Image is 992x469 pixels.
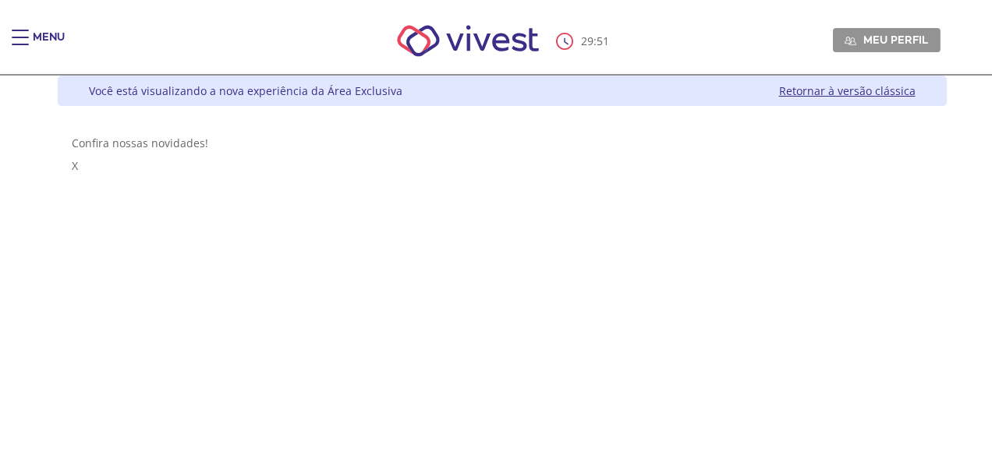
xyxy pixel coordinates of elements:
span: Meu perfil [863,33,928,47]
div: : [556,33,612,50]
div: Você está visualizando a nova experiência da Área Exclusiva [89,83,402,98]
span: 29 [581,33,593,48]
div: Vivest [46,76,947,469]
span: 51 [597,33,609,48]
a: Retornar à versão clássica [779,83,916,98]
img: Meu perfil [845,35,856,47]
div: Menu [33,30,65,61]
a: Meu perfil [833,28,941,51]
div: Confira nossas novidades! [72,136,933,150]
span: X [72,158,78,173]
img: Vivest [380,8,557,74]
